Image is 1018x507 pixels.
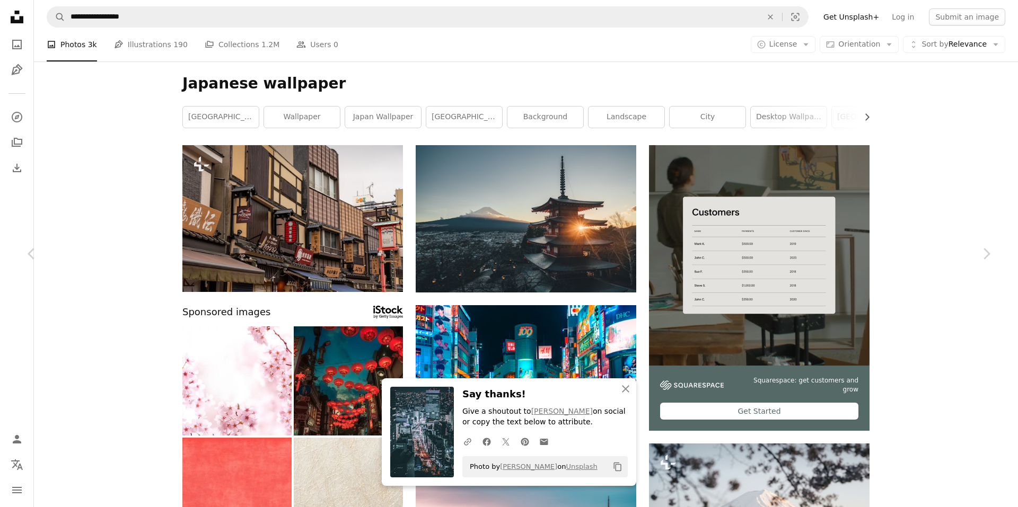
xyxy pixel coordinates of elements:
button: Copy to clipboard [609,458,627,476]
a: Share over email [534,431,554,452]
a: Squarespace: get customers and growGet Started [649,145,870,431]
a: desktop wallpaper [751,106,827,128]
img: pagoda temple surrounded by trees [416,145,636,292]
button: License [751,36,816,53]
a: Download History [6,157,28,179]
a: [PERSON_NAME] [531,407,593,415]
img: file-1747939142011-51e5cc87e3c9 [660,380,724,390]
a: Log in / Sign up [6,429,28,450]
a: Next [954,203,1018,305]
span: 190 [173,39,188,50]
a: Photos [6,34,28,55]
a: wallpaper [264,106,340,128]
span: License [769,40,797,48]
a: Illustrations [6,59,28,81]
span: Sponsored images [182,305,270,320]
span: Photo by on [464,458,598,475]
span: Sort by [922,40,948,48]
div: Get Started [660,403,858,420]
a: pagoda temple surrounded by trees [416,214,636,223]
img: Cherry Blossom In Japan [182,326,292,435]
a: Share on Twitter [496,431,515,452]
span: Orientation [838,40,880,48]
h3: Say thanks! [462,387,628,402]
button: Menu [6,479,28,501]
a: Get Unsplash+ [817,8,885,25]
a: landscape [589,106,664,128]
span: Relevance [922,39,987,50]
a: Share on Pinterest [515,431,534,452]
button: Sort byRelevance [903,36,1005,53]
img: file-1747939376688-baf9a4a454ffimage [649,145,870,366]
form: Find visuals sitewide [47,6,809,28]
p: Give a shoutout to on social or copy the text below to attribute. [462,406,628,428]
a: [GEOGRAPHIC_DATA] [426,106,502,128]
a: [GEOGRAPHIC_DATA] [183,106,259,128]
h1: Japanese wallpaper [182,74,870,93]
a: A city street filled with lots of tall buildings [182,214,403,223]
img: A city street filled with lots of tall buildings [182,145,403,292]
a: Illustrations 190 [114,28,188,61]
button: Language [6,454,28,475]
a: Log in [885,8,920,25]
a: Unsplash [566,462,597,470]
button: Clear [759,7,782,27]
img: Chinatown in Japan at night [294,326,403,435]
span: Squarespace: get customers and grow [736,376,858,394]
a: Collections 1.2M [205,28,279,61]
a: Explore [6,106,28,128]
a: Share on Facebook [477,431,496,452]
a: japan wallpaper [345,106,421,128]
img: people gathered outside buildings and vehicles [416,305,636,452]
a: Users 0 [296,28,338,61]
button: Orientation [820,36,899,53]
span: 0 [334,39,338,50]
a: city [670,106,745,128]
button: Submit an image [929,8,1005,25]
button: scroll list to the right [857,106,870,128]
a: Collections [6,132,28,153]
a: [GEOGRAPHIC_DATA] [832,106,908,128]
button: Search Unsplash [47,7,65,27]
span: 1.2M [261,39,279,50]
a: people gathered outside buildings and vehicles [416,373,636,383]
a: background [507,106,583,128]
a: [PERSON_NAME] [500,462,557,470]
button: Visual search [783,7,808,27]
